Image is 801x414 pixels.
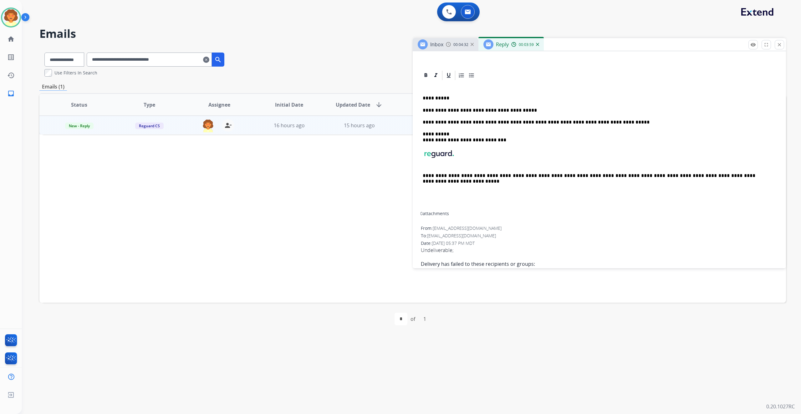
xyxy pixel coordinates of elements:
[344,122,375,129] span: 15 hours ago
[411,315,415,323] div: of
[336,101,370,109] span: Updated Date
[144,101,155,109] span: Type
[763,42,769,48] mat-icon: fullscreen
[766,403,795,410] p: 0.20.1027RC
[7,35,15,43] mat-icon: home
[274,122,305,129] span: 16 hours ago
[375,101,383,109] mat-icon: arrow_downward
[433,225,502,231] span: [EMAIL_ADDRESS][DOMAIN_NAME]
[39,83,67,91] p: Emails (1)
[421,260,535,267] span: Delivery has failed to these recipients or groups:
[71,101,87,109] span: Status
[444,71,453,80] div: Underline
[420,210,449,217] div: attachments
[427,233,496,239] span: [EMAIL_ADDRESS][DOMAIN_NAME]
[224,122,232,129] mat-icon: person_remove
[457,71,466,80] div: Ordered List
[208,101,230,109] span: Assignee
[421,71,431,80] div: Bold
[496,41,509,48] span: Reply
[202,119,214,132] img: agent-avatar
[418,313,431,325] div: 1
[275,101,303,109] span: Initial Date
[203,56,209,63] mat-icon: clear
[421,233,778,239] div: To:
[421,246,778,254] p: Undeliverable;
[7,53,15,61] mat-icon: list_alt
[431,71,441,80] div: Italic
[214,56,222,63] mat-icon: search
[65,123,94,129] span: New - Reply
[421,225,778,231] div: From:
[453,42,468,47] span: 00:04:32
[54,70,97,76] label: Use Filters In Search
[467,71,476,80] div: Bullet List
[421,240,778,246] div: Date:
[777,42,782,48] mat-icon: close
[750,42,756,48] mat-icon: remove_red_eye
[39,28,786,40] h2: Emails
[430,41,443,48] span: Inbox
[432,240,475,246] span: [DATE] 05:37 PM MDT
[420,210,423,216] span: 0
[7,90,15,97] mat-icon: inbox
[7,72,15,79] mat-icon: history
[519,42,534,47] span: 00:03:59
[135,123,164,129] span: Reguard CS
[2,9,20,26] img: avatar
